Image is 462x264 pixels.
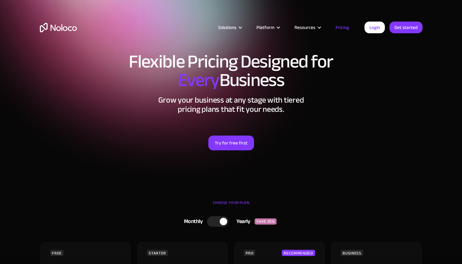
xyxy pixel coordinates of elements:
div: CHOOSE YOUR PLAN [40,198,422,213]
a: Try for free first [208,136,254,150]
div: Solutions [210,23,249,31]
div: BUSINESS [341,250,363,256]
div: Monthly [176,217,207,226]
a: Login [364,22,385,33]
a: Get started [389,22,422,33]
span: Every [178,63,219,97]
div: Resources [287,23,328,31]
a: Pricing [328,23,357,31]
div: RECOMMENDED [282,250,315,256]
div: STARTER [147,250,168,256]
div: PRO [244,250,255,256]
div: Resources [294,23,315,31]
div: Platform [256,23,274,31]
div: Yearly [229,217,255,226]
div: FREE [50,250,64,256]
a: home [40,23,77,32]
div: SAVE 20% [255,218,277,225]
div: Solutions [218,23,236,31]
div: Platform [249,23,287,31]
h1: Flexible Pricing Designed for Business [40,52,422,89]
h2: Grow your business at any stage with tiered pricing plans that fit your needs. [40,95,422,114]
